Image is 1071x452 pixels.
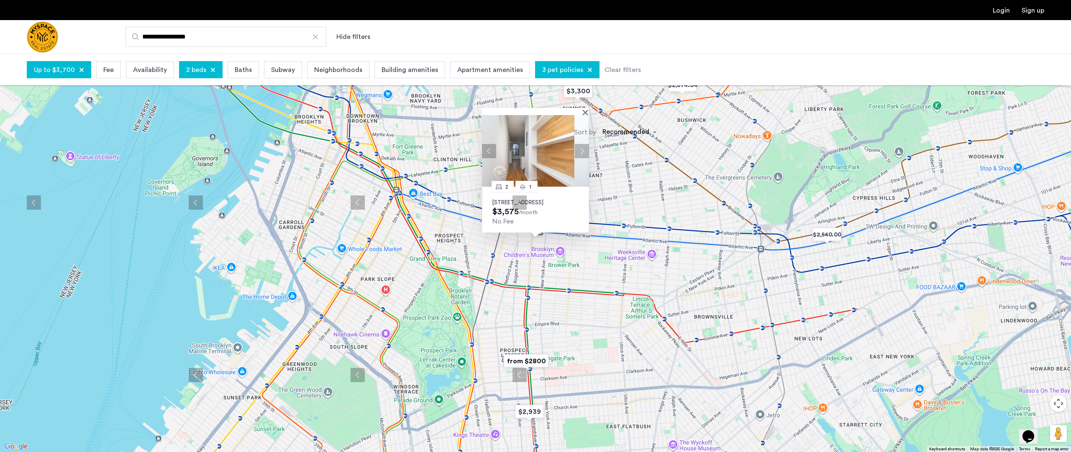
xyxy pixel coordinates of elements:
label: Sort by [574,127,596,137]
span: 3 pet policies [542,65,583,75]
span: 2 beds [186,65,206,75]
iframe: chat widget [1019,419,1046,444]
span: Building amenities [382,65,438,75]
img: logo [27,21,58,53]
a: Cazamio Logo [27,21,58,53]
button: Previous apartment [189,195,203,210]
button: Drag Pegman onto the map to open Street View [1050,425,1067,442]
span: Fee [103,65,114,75]
button: Previous apartment [189,368,203,382]
span: Map data ©2025 Google [970,447,1014,451]
button: Previous apartment [512,195,527,210]
button: Previous apartment [351,368,365,382]
input: Apartment Search [126,27,326,47]
div: Clear filters [605,65,641,75]
span: Availability [133,65,167,75]
button: Previous apartment [351,195,365,210]
div: $2,540.00 [809,225,845,244]
button: Previous apartment [512,368,527,382]
span: Baths [235,65,252,75]
a: Registration [1022,7,1044,14]
button: Previous apartment [27,195,41,210]
span: Neighborhoods [314,65,362,75]
span: Apartment amenities [457,65,523,75]
button: Map camera controls [1050,395,1067,412]
div: Recommended [601,127,649,139]
button: Show or hide filters [336,32,370,42]
span: Subway [271,65,295,75]
span: Up to $3,700 [34,65,75,75]
button: Keyboard shortcuts [929,446,965,452]
ng-select: sort-apartment [598,125,661,140]
a: Login [993,7,1010,14]
a: Report a map error [1035,446,1068,452]
a: Terms (opens in new tab) [1019,446,1030,452]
